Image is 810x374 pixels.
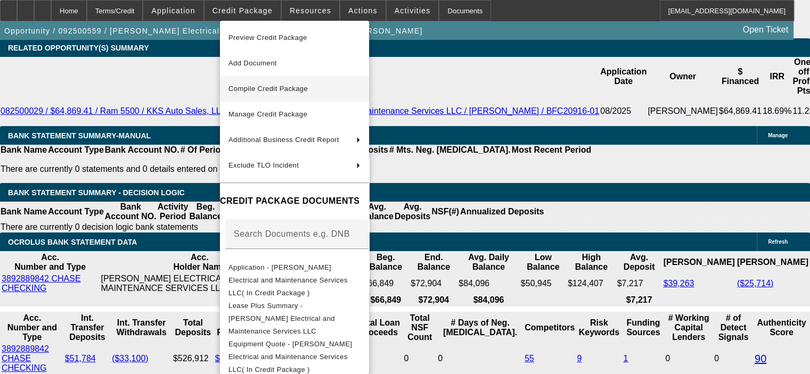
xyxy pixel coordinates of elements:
button: Lease Plus Summary - Nola Electrical and Maintenance Services LLC [220,300,369,338]
mat-label: Search Documents e.g. DNB [234,229,350,238]
span: Exclude TLO Incident [228,161,299,169]
span: Lease Plus Summary - [PERSON_NAME] Electrical and Maintenance Services LLC [228,302,335,335]
h4: CREDIT PACKAGE DOCUMENTS [220,195,369,207]
button: Application - Nola Electrical and Maintenance Services LLC( In Credit Package ) [220,261,369,300]
span: Preview Credit Package [228,34,307,41]
span: Application - [PERSON_NAME] Electrical and Maintenance Services LLC( In Credit Package ) [228,263,348,297]
span: Add Document [228,59,277,67]
span: Additional Business Credit Report [228,136,339,144]
span: Compile Credit Package [228,85,308,93]
span: Equipment Quote - [PERSON_NAME] Electrical and Maintenance Services LLC( In Credit Package ) [228,340,352,373]
span: Manage Credit Package [228,110,307,118]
